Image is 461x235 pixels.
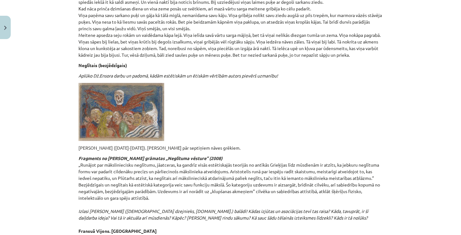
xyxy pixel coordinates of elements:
[78,62,127,68] b: Neglītais (bezjēdzīgais)
[78,155,222,161] strong: Fragments no [PERSON_NAME] grāmatas „Neglītuma vēsture” (2008)
[78,228,157,234] strong: Fransuā Vijons. [GEOGRAPHIC_DATA]
[78,145,383,151] p: [PERSON_NAME] ([DATE]-[DATE]). [PERSON_NAME] pār septiņiem nāves grēkiem.
[78,73,278,78] em: Aplūko Dž.Ensora darbu un padomā, kādām estētiskām un ētiskām vērtībām autors pievērš uzmanību!
[78,208,368,221] em: Izlasi [PERSON_NAME] ([DEMOGRAPHIC_DATA] dzejnieks, [DOMAIN_NAME].) balādi! Kādas izjūtas un asoc...
[78,83,164,141] img: Ensor2-1024x665
[4,26,7,30] img: icon-close-lesson-0947bae3869378f0d4975bcd49f059093ad1ed9edebbc8119c70593378902aed.svg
